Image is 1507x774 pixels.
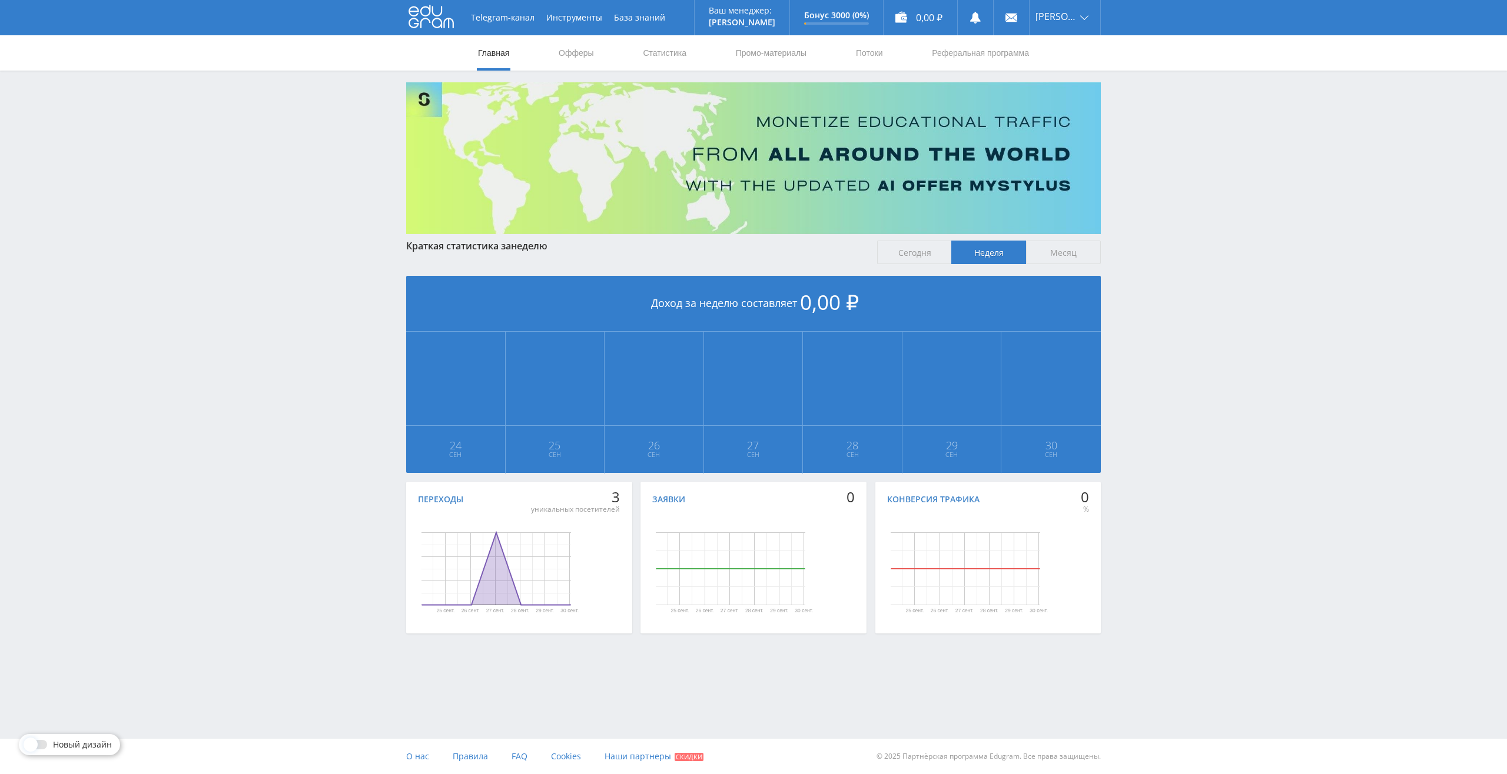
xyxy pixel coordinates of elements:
span: 30 [1002,441,1100,450]
div: 0 [847,489,855,505]
svg: Диаграмма. [617,510,844,628]
text: 26 сент. [462,608,480,614]
img: Banner [406,82,1101,234]
span: 27 [705,441,802,450]
p: Ваш менеджер: [709,6,775,15]
text: 28 сент. [980,608,998,614]
span: [PERSON_NAME] [1035,12,1077,21]
div: Доход за неделю составляет [406,276,1101,332]
div: © 2025 Партнёрская программа Edugram. Все права защищены. [759,739,1101,774]
span: Скидки [675,753,703,761]
div: % [1081,505,1089,514]
span: 29 [903,441,1001,450]
div: Заявки [652,495,685,504]
span: Cookies [551,750,581,762]
text: 25 сент. [671,608,689,614]
svg: Диаграмма. [383,510,609,628]
span: Сен [407,450,504,459]
span: 0,00 ₽ [800,288,859,316]
text: 25 сент. [905,608,924,614]
a: Главная [477,35,510,71]
span: Сен [705,450,802,459]
span: 28 [804,441,901,450]
a: Статистика [642,35,688,71]
text: 30 сент. [1030,608,1048,614]
div: Конверсия трафика [887,495,980,504]
a: О нас [406,739,429,774]
a: Потоки [855,35,884,71]
div: уникальных посетителей [531,505,620,514]
a: Промо-материалы [735,35,808,71]
span: 25 [506,441,604,450]
svg: Диаграмма. [852,510,1078,628]
text: 30 сент. [560,608,579,614]
text: 29 сент. [1005,608,1023,614]
span: Сен [506,450,604,459]
span: неделю [511,239,547,252]
a: FAQ [512,739,527,774]
span: 26 [605,441,703,450]
span: Неделя [951,241,1026,264]
text: 30 сент. [795,608,814,614]
span: 24 [407,441,504,450]
span: О нас [406,750,429,762]
p: [PERSON_NAME] [709,18,775,27]
text: 27 сент. [955,608,973,614]
a: Реферальная программа [931,35,1030,71]
span: FAQ [512,750,527,762]
div: Переходы [418,495,463,504]
text: 26 сент. [696,608,714,614]
p: Бонус 3000 (0%) [804,11,869,20]
a: Правила [453,739,488,774]
span: Сен [605,450,703,459]
span: Новый дизайн [53,740,112,749]
span: Месяц [1026,241,1101,264]
span: Сен [804,450,901,459]
span: Сен [903,450,1001,459]
span: Правила [453,750,488,762]
text: 28 сент. [745,608,764,614]
text: 29 сент. [536,608,554,614]
span: Сегодня [877,241,952,264]
a: Офферы [557,35,595,71]
text: 28 сент. [511,608,529,614]
span: Сен [1002,450,1100,459]
text: 27 сент. [486,608,504,614]
div: 0 [1081,489,1089,505]
a: Cookies [551,739,581,774]
span: Наши партнеры [605,750,671,762]
a: Наши партнеры Скидки [605,739,703,774]
text: 25 сент. [437,608,455,614]
text: 29 сент. [770,608,788,614]
div: Краткая статистика за [406,241,865,251]
text: 26 сент. [930,608,948,614]
div: 3 [531,489,620,505]
text: 27 сент. [721,608,739,614]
